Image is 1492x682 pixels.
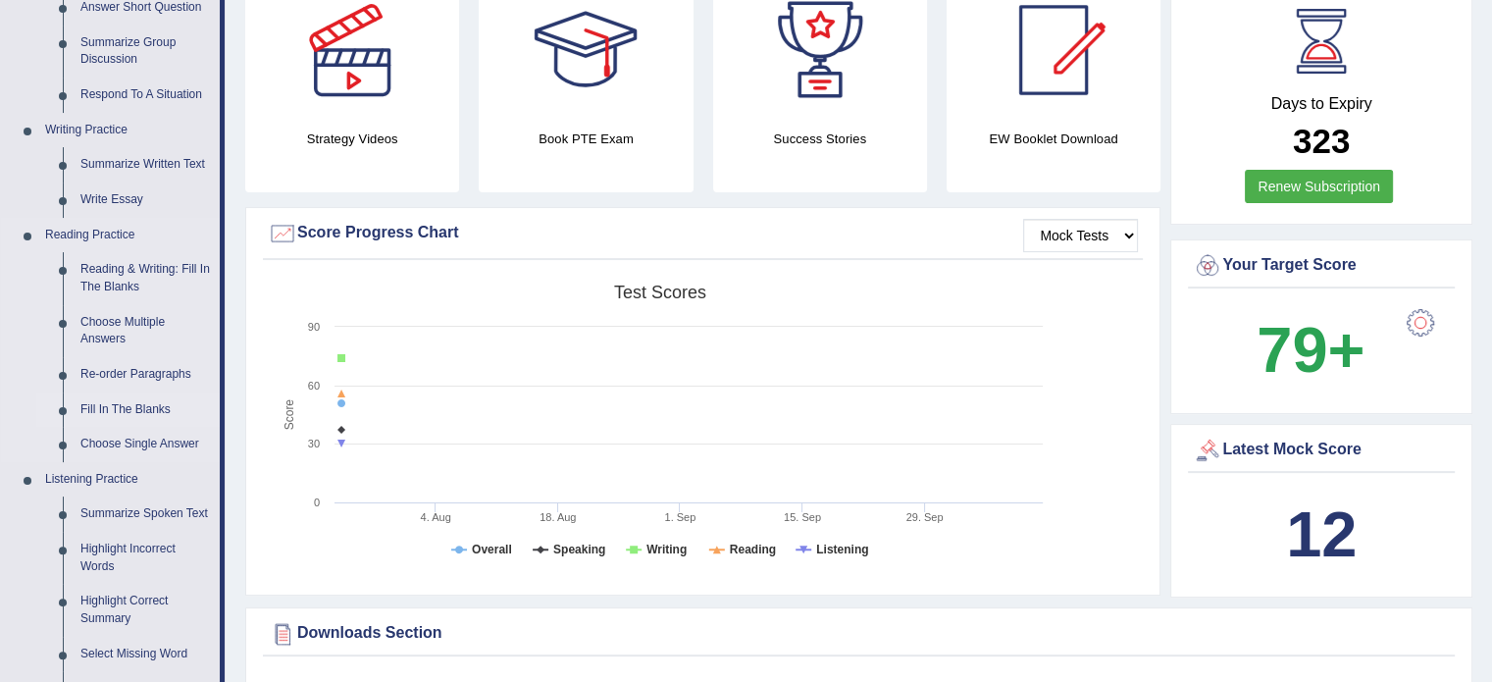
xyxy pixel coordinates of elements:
[308,321,320,333] text: 90
[730,543,776,556] tspan: Reading
[1193,95,1450,113] h4: Days to Expiry
[72,427,220,462] a: Choose Single Answer
[784,511,821,523] tspan: 15. Sep
[479,129,693,149] h4: Book PTE Exam
[540,511,576,523] tspan: 18. Aug
[308,380,320,392] text: 60
[72,305,220,357] a: Choose Multiple Answers
[713,129,927,149] h4: Success Stories
[36,218,220,253] a: Reading Practice
[36,113,220,148] a: Writing Practice
[72,393,220,428] a: Fill In The Blanks
[72,252,220,304] a: Reading & Writing: Fill In The Blanks
[245,129,459,149] h4: Strategy Videos
[1245,170,1393,203] a: Renew Subscription
[72,637,220,672] a: Select Missing Word
[553,543,605,556] tspan: Speaking
[1257,314,1364,386] b: 79+
[947,129,1160,149] h4: EW Booklet Download
[1286,498,1357,570] b: 12
[72,532,220,584] a: Highlight Incorrect Words
[268,619,1450,649] div: Downloads Section
[268,219,1138,248] div: Score Progress Chart
[72,26,220,78] a: Summarize Group Discussion
[72,584,220,636] a: Highlight Correct Summary
[283,399,296,431] tspan: Score
[308,438,320,449] text: 30
[314,497,320,508] text: 0
[36,462,220,498] a: Listening Practice
[72,78,220,113] a: Respond To A Situation
[72,147,220,183] a: Summarize Written Text
[906,511,944,523] tspan: 29. Sep
[1293,122,1350,160] b: 323
[614,283,706,302] tspan: Test scores
[421,511,451,523] tspan: 4. Aug
[816,543,868,556] tspan: Listening
[1193,251,1450,281] div: Your Target Score
[72,183,220,218] a: Write Essay
[72,357,220,393] a: Re-order Paragraphs
[72,497,220,532] a: Summarize Spoken Text
[646,543,687,556] tspan: Writing
[472,543,512,556] tspan: Overall
[664,511,695,523] tspan: 1. Sep
[1193,436,1450,465] div: Latest Mock Score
